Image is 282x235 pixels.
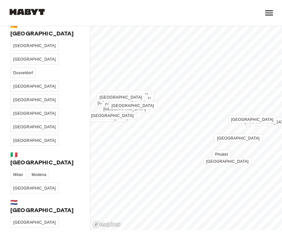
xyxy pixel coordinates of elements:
span: [GEOGRAPHIC_DATA] [13,44,56,48]
div: Map marker [105,101,153,108]
span: 🇩🇪 [GEOGRAPHIC_DATA] [10,22,80,37]
a: Mapbox logo [92,221,121,228]
div: Map marker [97,95,146,102]
a: [GEOGRAPHIC_DATA] [88,112,137,120]
a: [GEOGRAPHIC_DATA] [100,105,149,113]
span: [GEOGRAPHIC_DATA] [13,111,56,116]
span: [GEOGRAPHIC_DATA] [217,136,260,141]
img: Habyt [8,9,47,15]
span: [GEOGRAPHIC_DATA] [13,186,56,191]
span: [GEOGRAPHIC_DATA] [13,57,56,62]
span: Phuket [215,152,228,157]
div: Map marker [100,106,149,113]
span: [GEOGRAPHIC_DATA] [103,107,146,111]
div: Map marker [109,103,157,109]
div: Map marker [228,116,277,123]
span: [GEOGRAPHIC_DATA] [108,96,151,101]
a: [GEOGRAPHIC_DATA] [10,182,59,193]
a: Milan [10,169,26,180]
a: [GEOGRAPHIC_DATA] [103,91,151,99]
a: [GEOGRAPHIC_DATA] [228,115,277,123]
span: [GEOGRAPHIC_DATA] [13,125,56,129]
span: [GEOGRAPHIC_DATA] [13,138,56,143]
a: [GEOGRAPHIC_DATA] [10,94,59,105]
span: [GEOGRAPHIC_DATA] [13,98,56,102]
div: Map marker [212,151,231,158]
span: [GEOGRAPHIC_DATA] [231,117,274,122]
a: [GEOGRAPHIC_DATA] [10,121,59,132]
a: Modena [29,169,49,180]
a: [GEOGRAPHIC_DATA] [97,93,146,101]
span: Modena [32,172,47,177]
div: Map marker [214,135,263,142]
span: [GEOGRAPHIC_DATA] [91,113,134,118]
a: [GEOGRAPHIC_DATA] [10,54,59,64]
div: Map marker [99,96,148,103]
a: [GEOGRAPHIC_DATA] [10,108,59,119]
div: Map marker [95,100,143,106]
span: [GEOGRAPHIC_DATA] [13,84,56,89]
a: [GEOGRAPHIC_DATA] [109,102,157,110]
a: [GEOGRAPHIC_DATA] [10,135,59,146]
a: [GEOGRAPHIC_DATA] [10,217,59,228]
div: Map marker [102,100,151,107]
div: Map marker [82,115,131,122]
span: [GEOGRAPHIC_DATA] [105,101,148,105]
canvas: Map [90,26,282,230]
span: [GEOGRAPHIC_DATA] [102,97,145,102]
div: Map marker [103,92,151,98]
span: [GEOGRAPHIC_DATA] [206,159,249,164]
span: 🇮🇹 [GEOGRAPHIC_DATA] [10,151,80,166]
span: [GEOGRAPHIC_DATA] [99,95,142,100]
a: Phuket [212,150,231,158]
div: Map marker [88,113,137,119]
div: Map marker [203,158,252,165]
span: [GEOGRAPHIC_DATA] [98,101,140,105]
a: [GEOGRAPHIC_DATA] [95,99,143,107]
a: [GEOGRAPHIC_DATA] [214,134,263,142]
span: [GEOGRAPHIC_DATA] [106,93,148,97]
a: [GEOGRAPHIC_DATA] [10,81,59,92]
span: Milan [13,172,23,177]
span: Dusseldorf [13,71,33,75]
a: [GEOGRAPHIC_DATA] [203,157,252,165]
span: [GEOGRAPHIC_DATA] [13,220,56,225]
a: [GEOGRAPHIC_DATA] [97,93,145,101]
div: Map marker [118,106,138,113]
span: [GEOGRAPHIC_DATA] [111,103,154,108]
a: [GEOGRAPHIC_DATA] [10,40,59,51]
div: Map marker [97,94,145,101]
a: Dusseldorf [10,67,36,78]
span: 🇳🇱 [GEOGRAPHIC_DATA] [10,199,80,214]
